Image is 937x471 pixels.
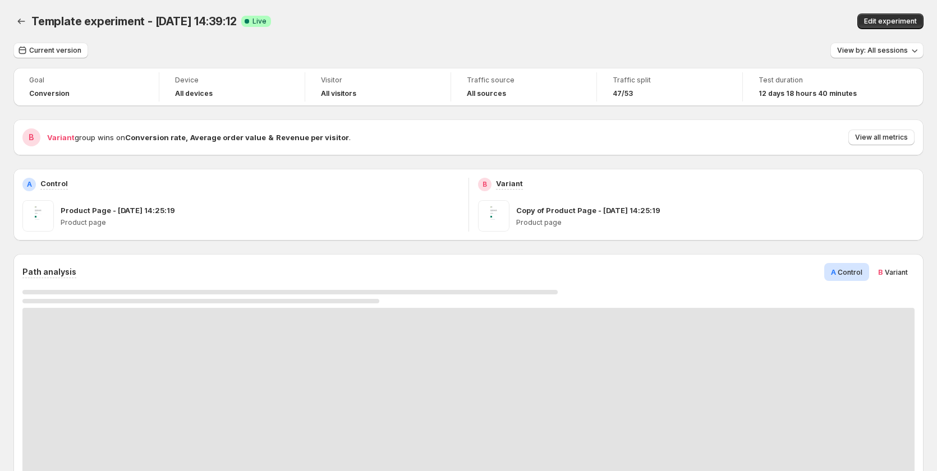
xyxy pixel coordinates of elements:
[175,89,213,98] h4: All devices
[27,180,32,189] h2: A
[321,89,356,98] h4: All visitors
[13,43,88,58] button: Current version
[838,268,862,276] span: Control
[47,133,75,142] span: Variant
[516,205,660,216] p: Copy of Product Page - [DATE] 14:25:19
[467,76,581,85] span: Traffic source
[613,76,727,85] span: Traffic split
[13,13,29,29] button: Back
[29,46,81,55] span: Current version
[516,218,915,227] p: Product page
[483,180,487,189] h2: B
[31,15,237,28] span: Template experiment - [DATE] 14:39:12
[61,205,175,216] p: Product Page - [DATE] 14:25:19
[855,133,908,142] span: View all metrics
[831,267,836,276] span: A
[321,76,435,85] span: Visitor
[467,89,506,98] h4: All sources
[40,178,68,189] p: Control
[276,133,349,142] strong: Revenue per visitor
[857,13,924,29] button: Edit experiment
[759,75,873,99] a: Test duration12 days 18 hours 40 minutes
[848,130,915,145] button: View all metrics
[29,132,34,143] h2: B
[478,200,509,232] img: Copy of Product Page - Sep 16, 14:25:19
[29,76,143,85] span: Goal
[29,75,143,99] a: GoalConversion
[496,178,523,189] p: Variant
[467,75,581,99] a: Traffic sourceAll sources
[186,133,188,142] strong: ,
[885,268,908,276] span: Variant
[759,76,873,85] span: Test duration
[125,133,186,142] strong: Conversion rate
[252,17,267,26] span: Live
[29,89,70,98] span: Conversion
[22,200,54,232] img: Product Page - Sep 16, 14:25:19
[175,76,289,85] span: Device
[864,17,917,26] span: Edit experiment
[321,75,435,99] a: VisitorAll visitors
[613,75,727,99] a: Traffic split47/53
[878,267,883,276] span: B
[175,75,289,99] a: DeviceAll devices
[268,133,274,142] strong: &
[830,43,924,58] button: View by: All sessions
[759,89,857,98] span: 12 days 18 hours 40 minutes
[613,89,633,98] span: 47/53
[190,133,266,142] strong: Average order value
[47,133,351,142] span: group wins on .
[22,266,76,278] h3: Path analysis
[61,218,460,227] p: Product page
[837,46,908,55] span: View by: All sessions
